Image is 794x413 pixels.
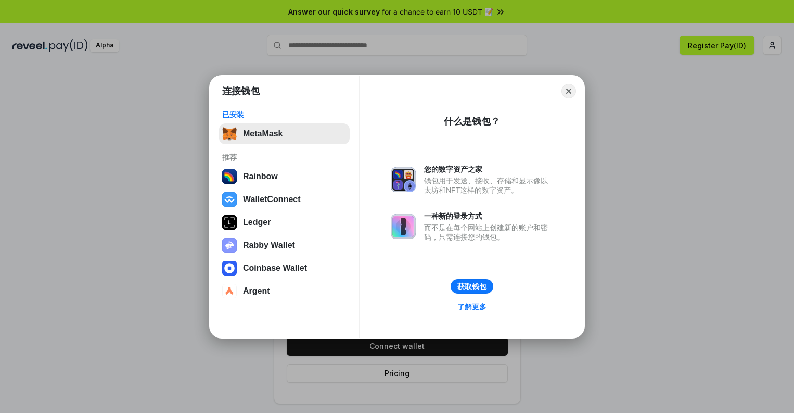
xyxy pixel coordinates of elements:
div: 钱包用于发送、接收、存储和显示像以太坊和NFT这样的数字资产。 [424,176,553,195]
a: 了解更多 [451,300,493,314]
h1: 连接钱包 [222,85,260,97]
img: svg+xml,%3Csvg%20fill%3D%22none%22%20height%3D%2233%22%20viewBox%3D%220%200%2035%2033%22%20width%... [222,127,237,141]
img: svg+xml,%3Csvg%20width%3D%2228%22%20height%3D%2228%22%20viewBox%3D%220%200%2028%2028%22%20fill%3D... [222,284,237,298]
button: Rainbow [219,166,350,187]
button: Rabby Wallet [219,235,350,256]
img: svg+xml,%3Csvg%20xmlns%3D%22http%3A%2F%2Fwww.w3.org%2F2000%2Fsvg%22%20fill%3D%22none%22%20viewBox... [391,167,416,192]
div: 您的数字资产之家 [424,165,553,174]
div: Rainbow [243,172,278,181]
div: 获取钱包 [457,282,486,291]
img: svg+xml,%3Csvg%20xmlns%3D%22http%3A%2F%2Fwww.w3.org%2F2000%2Fsvg%22%20fill%3D%22none%22%20viewBox... [222,238,237,253]
div: Rabby Wallet [243,241,295,250]
div: 什么是钱包？ [444,115,500,128]
img: svg+xml,%3Csvg%20width%3D%2228%22%20height%3D%2228%22%20viewBox%3D%220%200%2028%2028%22%20fill%3D... [222,261,237,276]
div: 了解更多 [457,302,486,311]
button: Ledger [219,212,350,233]
div: 推荐 [222,153,347,162]
div: Argent [243,286,270,296]
div: Ledger [243,218,271,227]
img: svg+xml,%3Csvg%20width%3D%22120%22%20height%3D%22120%22%20viewBox%3D%220%200%20120%20120%22%20fil... [222,169,237,184]
div: 已安装 [222,110,347,119]
button: Close [561,84,576,98]
button: WalletConnect [219,189,350,210]
button: Coinbase Wallet [219,258,350,279]
img: svg+xml,%3Csvg%20width%3D%2228%22%20height%3D%2228%22%20viewBox%3D%220%200%2028%2028%22%20fill%3D... [222,192,237,207]
div: Coinbase Wallet [243,264,307,273]
div: WalletConnect [243,195,301,204]
div: 而不是在每个网站上创建新的账户和密码，只需连接您的钱包。 [424,223,553,242]
button: MetaMask [219,123,350,144]
div: MetaMask [243,129,283,139]
div: 一种新的登录方式 [424,211,553,221]
button: Argent [219,281,350,302]
button: 获取钱包 [451,279,493,294]
img: svg+xml,%3Csvg%20xmlns%3D%22http%3A%2F%2Fwww.w3.org%2F2000%2Fsvg%22%20fill%3D%22none%22%20viewBox... [391,214,416,239]
img: svg+xml,%3Csvg%20xmlns%3D%22http%3A%2F%2Fwww.w3.org%2F2000%2Fsvg%22%20width%3D%2228%22%20height%3... [222,215,237,230]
